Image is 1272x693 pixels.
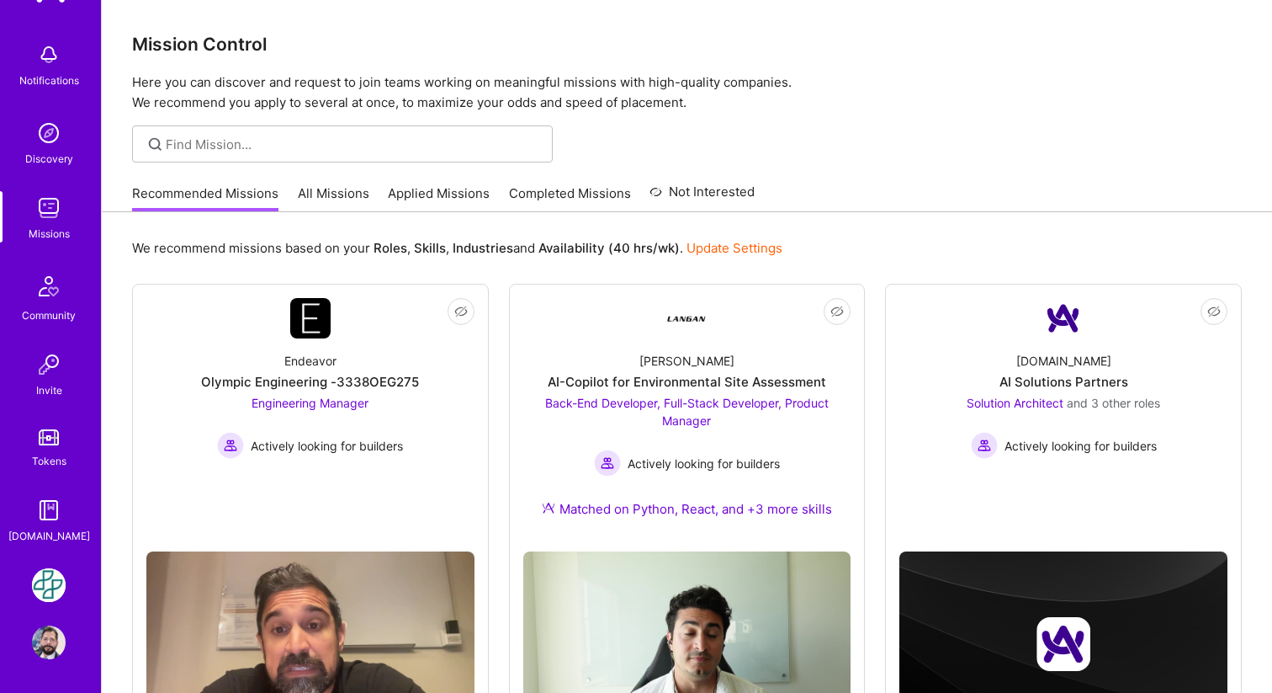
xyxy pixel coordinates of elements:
[1207,305,1221,318] i: icon EyeClosed
[22,307,76,324] div: Community
[32,493,66,527] img: guide book
[509,184,631,212] a: Completed Missions
[32,116,66,150] img: discovery
[414,240,446,256] b: Skills
[548,373,826,391] div: AI-Copilot for Environmental Site Assessment
[594,450,621,477] img: Actively looking for builders
[899,298,1227,510] a: Company Logo[DOMAIN_NAME]AI Solutions PartnersSolution Architect and 3 other rolesActively lookin...
[971,432,998,459] img: Actively looking for builders
[32,38,66,72] img: bell
[284,352,337,370] div: Endeavor
[298,184,369,212] a: All Missions
[217,432,244,459] img: Actively looking for builders
[639,352,734,370] div: [PERSON_NAME]
[32,191,66,225] img: teamwork
[132,72,1242,113] p: Here you can discover and request to join teams working on meaningful missions with high-quality ...
[628,455,780,472] span: Actively looking for builders
[29,225,70,243] div: Missions
[290,298,331,339] img: Company Logo
[25,150,73,168] div: Discovery
[523,298,851,538] a: Company Logo[PERSON_NAME]AI-Copilot for Environmental Site AssessmentBack-End Developer, Full-Sta...
[252,396,368,410] span: Engineering Manager
[454,305,468,318] i: icon EyeClosed
[132,184,278,212] a: Recommended Missions
[649,182,755,212] a: Not Interested
[166,136,540,153] input: Find Mission...
[542,501,555,514] img: Ateam Purple Icon
[1067,396,1160,410] span: and 3 other roles
[830,305,844,318] i: icon EyeClosed
[132,239,782,257] p: We recommend missions based on your , , and .
[32,452,66,470] div: Tokens
[8,527,90,545] div: [DOMAIN_NAME]
[146,298,474,538] a: Company LogoEndeavorOlympic Engineering -3338OEG275Engineering Manager Actively looking for build...
[29,266,69,307] img: Community
[1016,352,1111,370] div: [DOMAIN_NAME]
[967,396,1063,410] span: Solution Architect
[32,348,66,381] img: Invite
[28,626,70,659] a: User Avatar
[374,240,407,256] b: Roles
[132,34,1242,55] h3: Mission Control
[28,568,70,602] a: Counter Health: Team for Counter Health
[666,298,707,339] img: Company Logo
[538,240,680,256] b: Availability (40 hrs/wk)
[19,72,79,89] div: Notifications
[1036,617,1090,671] img: Company logo
[542,500,832,518] div: Matched on Python, React, and +3 more skills
[32,626,66,659] img: User Avatar
[32,568,66,602] img: Counter Health: Team for Counter Health
[201,373,419,391] div: Olympic Engineering -3338OEG275
[388,184,490,212] a: Applied Missions
[1004,437,1157,455] span: Actively looking for builders
[1043,298,1084,339] img: Company Logo
[999,373,1128,391] div: AI Solutions Partners
[146,135,165,154] i: icon SearchGrey
[36,381,62,399] div: Invite
[39,429,59,445] img: tokens
[453,240,513,256] b: Industries
[545,396,829,428] span: Back-End Developer, Full-Stack Developer, Product Manager
[686,240,782,256] a: Update Settings
[251,437,403,455] span: Actively looking for builders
